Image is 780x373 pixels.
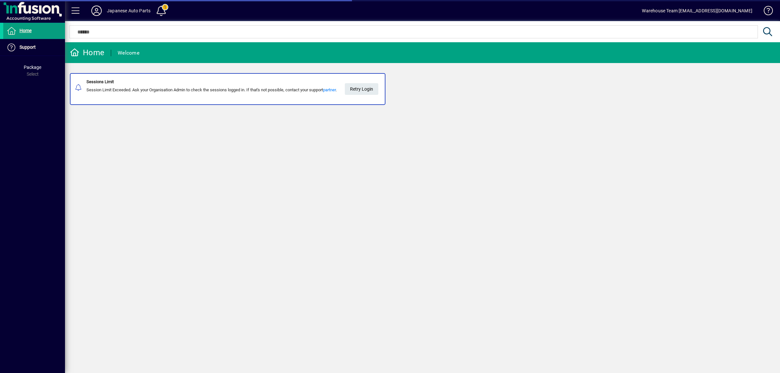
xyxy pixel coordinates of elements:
[86,87,337,93] div: Session Limit Exceeded. Ask your Organisation Admin to check the sessions logged in. If that's no...
[24,65,41,70] span: Package
[350,84,373,95] span: Retry Login
[86,79,337,85] div: Sessions Limit
[118,48,139,58] div: Welcome
[345,83,378,95] button: Retry Login
[3,39,65,56] a: Support
[759,1,772,22] a: Knowledge Base
[19,28,32,33] span: Home
[107,6,150,16] div: Japanese Auto Parts
[86,5,107,17] button: Profile
[70,47,104,58] div: Home
[642,6,752,16] div: Warehouse Team [EMAIL_ADDRESS][DOMAIN_NAME]
[19,45,36,50] span: Support
[323,87,336,92] a: partner
[65,73,780,105] app-alert-notification-menu-item: Sessions Limit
